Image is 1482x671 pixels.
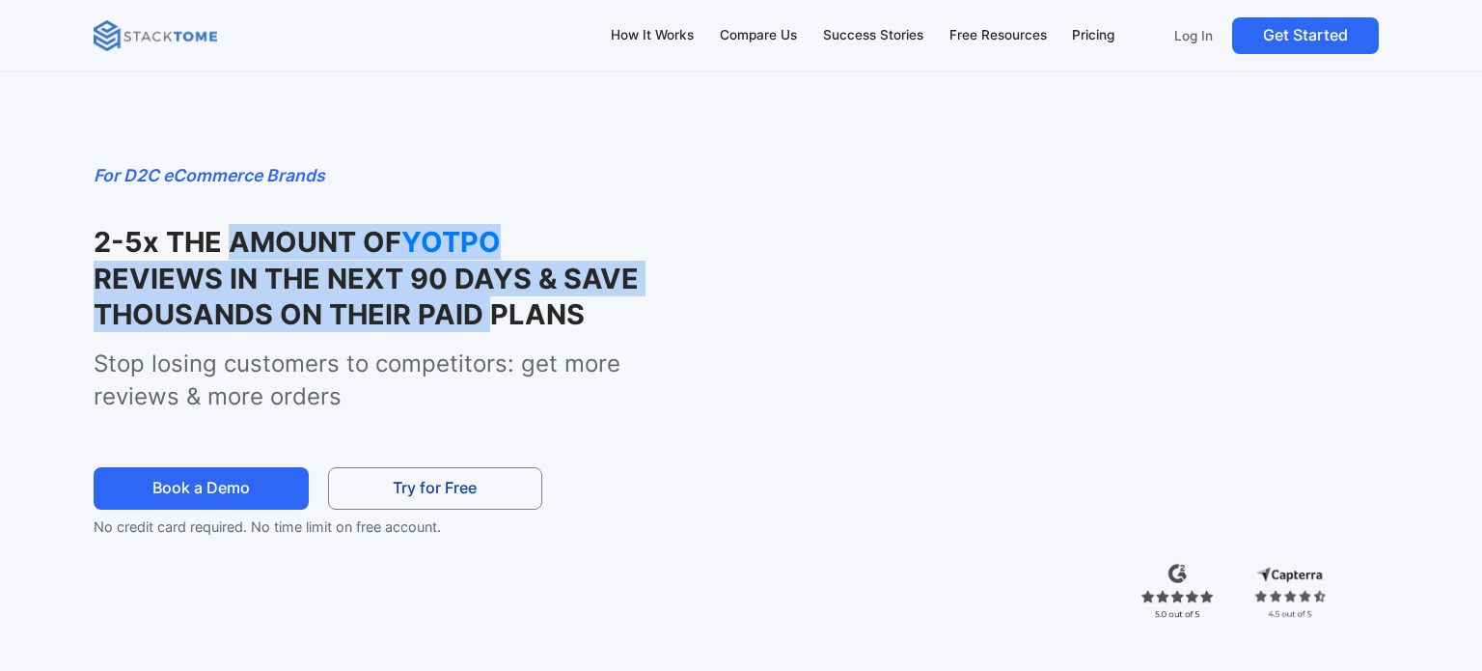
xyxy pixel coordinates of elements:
[1072,25,1114,46] div: Pricing
[1232,17,1379,54] a: Get Started
[328,467,542,511] a: Try for Free
[401,224,594,260] strong: YOTPO
[94,165,325,185] em: For D2C eCommerce Brands
[611,25,694,46] div: How It Works
[94,262,639,331] strong: REVIEWS IN THE NEXT 90 DAYS & SAVE THOUSANDS ON THEIR PAID PLANS
[813,15,932,56] a: Success Stories
[1063,15,1124,56] a: Pricing
[720,25,797,46] div: Compare Us
[94,516,570,539] p: No credit card required. No time limit on free account.
[1163,17,1224,54] a: Log In
[94,467,308,511] a: Book a Demo
[949,25,1047,46] div: Free Resources
[823,25,923,46] div: Success Stories
[94,348,652,412] p: Stop losing customers to competitors: get more reviews & more orders
[695,162,1388,553] iframe: StackTome- product_demo 07.24 - 1.3x speed (1080p)
[94,225,401,259] strong: 2-5x THE AMOUNT OF
[711,15,807,56] a: Compare Us
[1174,27,1213,44] p: Log In
[940,15,1056,56] a: Free Resources
[602,15,703,56] a: How It Works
